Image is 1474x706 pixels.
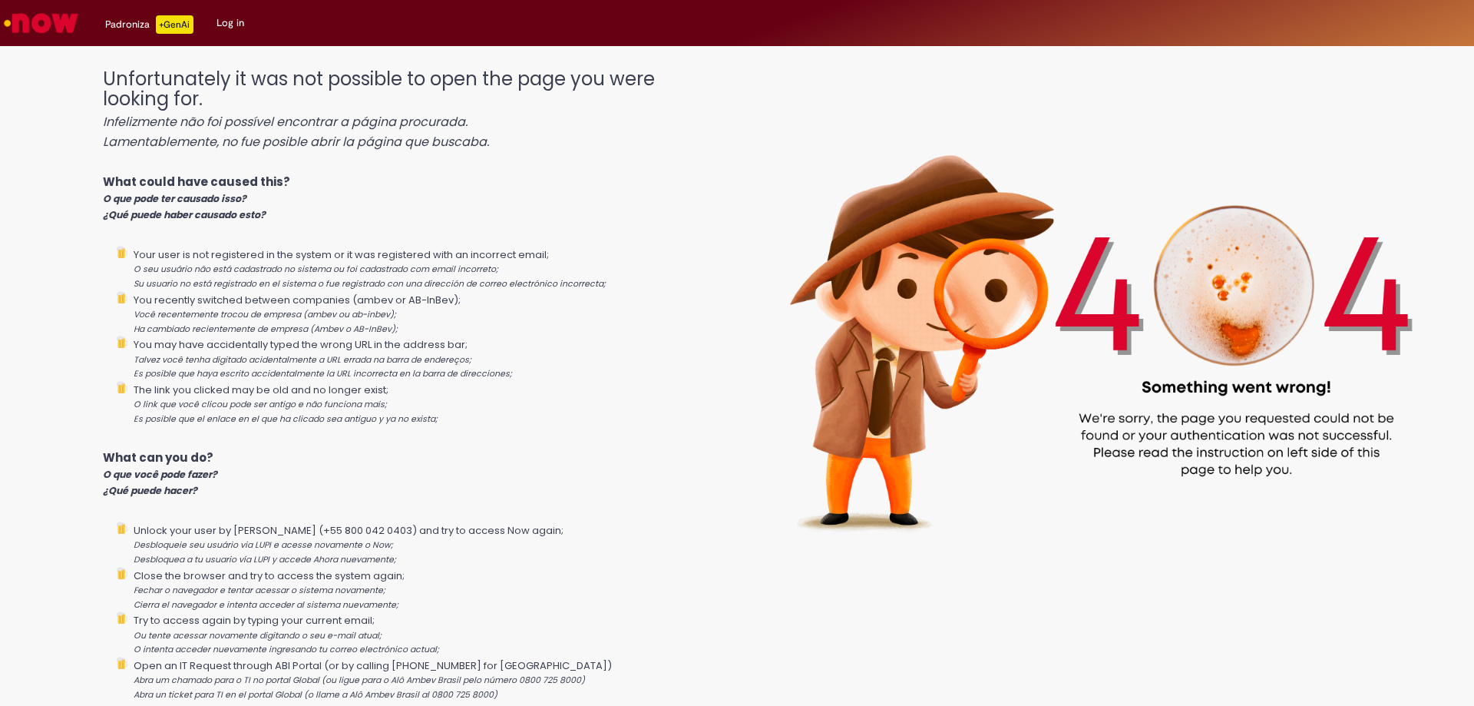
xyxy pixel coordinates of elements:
img: 404_ambev_new.png [720,54,1474,580]
i: O que você pode fazer? [103,468,217,481]
img: ServiceNow [2,8,81,38]
i: Lamentablemente, no fue posible abrir la página que buscaba. [103,133,489,151]
i: Abra um chamado para o TI no portal Global (ou ligue para o Alô Ambev Brasil pelo número 0800 725... [134,675,585,686]
i: Você recentemente trocou de empresa (ambev ou ab-inbev); [134,309,396,320]
i: Infelizmente não foi possível encontrar a página procurada. [103,113,468,131]
i: O seu usuário não está cadastrado no sistema ou foi cadastrado com email incorreto; [134,264,498,275]
li: The link you clicked may be old and no longer exist; [134,381,720,426]
i: Abra un ticket para TI en el portal Global (o llame a Alô Ambev Brasil al 0800 725 8000) [134,689,497,701]
p: What can you do? [103,449,720,499]
i: Desbloquea a tu usuario vía LUPI y accede Ahora nuevamente; [134,554,396,565]
i: O link que você clicou pode ser antigo e não funciona mais; [134,399,387,410]
i: Desbloqueie seu usuário via LUPI e acesse novamente o Now; [134,539,393,551]
p: +GenAi [156,15,193,34]
i: Es posible que haya escrito accidentalmente la URL incorrecta en la barra de direcciones; [134,368,512,380]
p: What could have caused this? [103,174,720,223]
li: Your user is not registered in the system or it was registered with an incorrect email; [134,246,720,291]
i: ¿Qué puede hacer? [103,484,197,497]
li: Unlock your user by [PERSON_NAME] (+55 800 042 0403) and try to access Now again; [134,522,720,567]
i: O intenta acceder nuevamente ingresando tu correo electrónico actual; [134,644,439,655]
i: Cierra el navegador e intenta acceder al sistema nuevamente; [134,599,398,611]
i: Talvez você tenha digitado acidentalmente a URL errada na barra de endereços; [134,354,471,366]
i: Ha cambiado recientemente de empresa (Ambev o AB-InBev); [134,323,398,335]
li: Try to access again by typing your current email; [134,612,720,657]
i: ¿Qué puede haber causado esto? [103,208,266,221]
i: O que pode ter causado isso? [103,192,246,205]
h1: Unfortunately it was not possible to open the page you were looking for. [103,69,720,151]
li: You may have accidentally typed the wrong URL in the address bar; [134,336,720,381]
li: You recently switched between companies (ambev or AB-InBev); [134,291,720,336]
li: Close the browser and try to access the system again; [134,567,720,612]
i: Su usuario no está registrado en el sistema o fue registrado con una dirección de correo electrón... [134,278,606,290]
i: Es posible que el enlace en el que ha clicado sea antiguo y ya no exista; [134,413,438,425]
i: Ou tente acessar novamente digitando o seu e-mail atual; [134,630,382,641]
div: Padroniza [105,15,193,34]
li: Open an IT Request through ABI Portal (or by calling [PHONE_NUMBER] for [GEOGRAPHIC_DATA]) [134,657,720,702]
i: Fechar o navegador e tentar acessar o sistema novamente; [134,585,385,596]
